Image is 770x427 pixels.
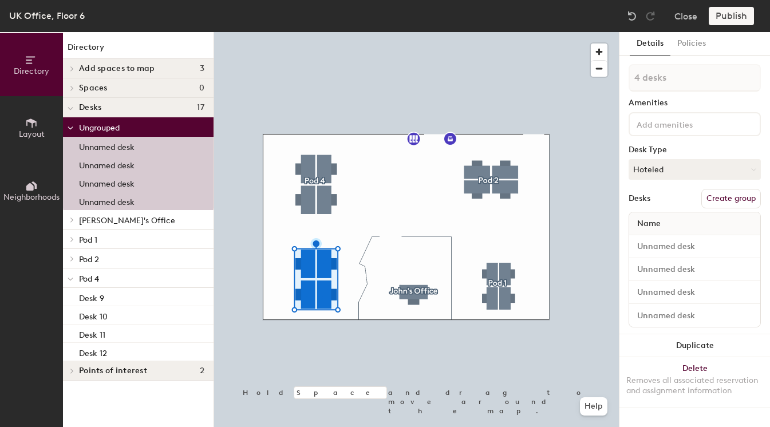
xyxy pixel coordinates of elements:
[79,64,155,73] span: Add spaces to map
[629,145,761,155] div: Desk Type
[9,9,85,23] div: UK Office, Floor 6
[631,284,758,301] input: Unnamed desk
[199,84,204,93] span: 0
[79,274,99,284] span: Pod 4
[634,117,737,131] input: Add amenities
[674,7,697,25] button: Close
[3,192,60,202] span: Neighborhoods
[79,139,135,152] p: Unnamed desk
[79,123,120,133] span: Ungrouped
[629,98,761,108] div: Amenities
[631,239,758,255] input: Unnamed desk
[79,366,147,375] span: Points of interest
[645,10,656,22] img: Redo
[200,366,204,375] span: 2
[701,189,761,208] button: Create group
[79,216,175,226] span: [PERSON_NAME]'s Office
[79,84,108,93] span: Spaces
[626,375,763,396] div: Removes all associated reservation and assignment information
[79,309,108,322] p: Desk 10
[626,10,638,22] img: Undo
[629,194,650,203] div: Desks
[79,235,97,245] span: Pod 1
[79,103,101,112] span: Desks
[14,66,49,76] span: Directory
[79,255,99,264] span: Pod 2
[79,345,107,358] p: Desk 12
[200,64,204,73] span: 3
[630,32,670,56] button: Details
[631,262,758,278] input: Unnamed desk
[79,157,135,171] p: Unnamed desk
[79,176,135,189] p: Unnamed desk
[631,214,666,234] span: Name
[79,290,104,303] p: Desk 9
[670,32,713,56] button: Policies
[63,41,214,59] h1: Directory
[19,129,45,139] span: Layout
[79,194,135,207] p: Unnamed desk
[79,327,105,340] p: Desk 11
[631,307,758,323] input: Unnamed desk
[197,103,204,112] span: 17
[629,159,761,180] button: Hoteled
[580,397,607,416] button: Help
[619,334,770,357] button: Duplicate
[619,357,770,408] button: DeleteRemoves all associated reservation and assignment information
